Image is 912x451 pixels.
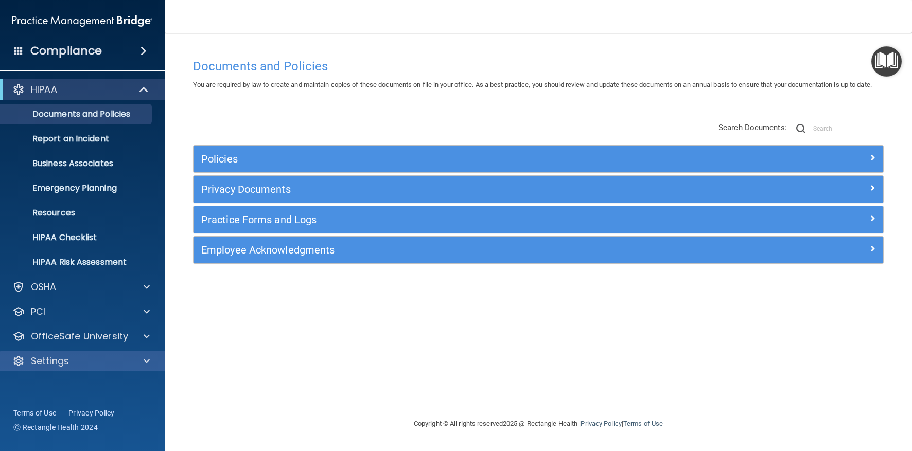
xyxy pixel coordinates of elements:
span: Search Documents: [718,123,787,132]
a: Privacy Documents [201,181,875,197]
p: Documents and Policies [7,109,147,119]
h5: Employee Acknowledgments [201,244,703,256]
h5: Privacy Documents [201,184,703,195]
h5: Policies [201,153,703,165]
p: OSHA [31,281,57,293]
img: ic-search.3b580494.png [796,124,805,133]
span: Ⓒ Rectangle Health 2024 [13,422,98,432]
span: You are required by law to create and maintain copies of these documents on file in your office. ... [193,81,872,88]
p: Settings [31,355,69,367]
p: Business Associates [7,158,147,169]
div: Copyright © All rights reserved 2025 @ Rectangle Health | | [350,407,726,440]
a: PCI [12,305,150,318]
a: Practice Forms and Logs [201,211,875,228]
p: Emergency Planning [7,183,147,193]
p: Resources [7,208,147,218]
a: Privacy Policy [68,408,115,418]
a: Employee Acknowledgments [201,242,875,258]
a: Terms of Use [13,408,56,418]
h4: Documents and Policies [193,60,884,73]
a: OfficeSafe University [12,330,150,342]
a: OSHA [12,281,150,293]
img: PMB logo [12,11,152,31]
h4: Compliance [30,44,102,58]
input: Search [813,121,884,136]
p: HIPAA Checklist [7,232,147,243]
p: Report an Incident [7,134,147,144]
p: OfficeSafe University [31,330,128,342]
button: Open Resource Center [871,46,902,77]
p: HIPAA [31,83,57,96]
p: PCI [31,305,45,318]
a: Settings [12,355,150,367]
a: Privacy Policy [581,420,621,427]
h5: Practice Forms and Logs [201,214,703,225]
a: HIPAA [12,83,149,96]
a: Policies [201,151,875,167]
p: HIPAA Risk Assessment [7,257,147,267]
a: Terms of Use [623,420,663,427]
